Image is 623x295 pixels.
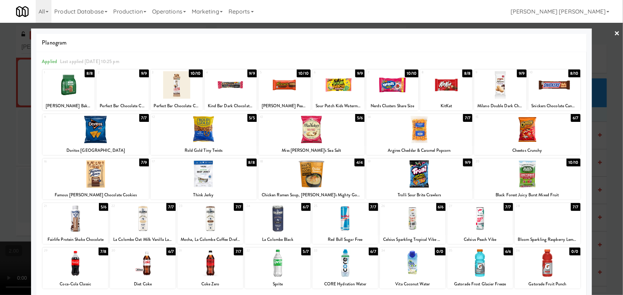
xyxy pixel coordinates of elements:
div: Gatorade Fruit Punch [516,280,579,289]
div: 3 [152,69,177,76]
div: 6/6 [436,203,446,211]
div: 7/7 [369,203,378,211]
div: 237/7Mocha, La Colombe Coffee Draft Latte [177,203,243,244]
div: Sprite [246,280,310,289]
div: Mocha, La Colombe Coffee Draft Latte [177,235,243,244]
div: 16 [44,159,96,165]
div: 29 [44,248,75,254]
div: Coke Zero [177,280,243,289]
div: 7/7 [166,203,176,211]
div: Vita Coconut Water [381,280,444,289]
div: 11 [44,114,96,120]
div: La Colombe Black [246,235,310,244]
div: Gatorade Frost Glacier Freeze [448,280,512,289]
div: 36 [516,248,548,254]
div: 125/5Rold Gold Tiny Twists [151,114,257,155]
div: 21 [44,203,75,209]
div: 22 [111,203,143,209]
div: Argires Cheddar & Caramel Popcorn [367,146,471,155]
div: 6/7 [369,248,378,255]
div: 147/7Argires Cheddar & Caramel Popcorn [366,114,472,155]
div: 13 [260,114,312,120]
div: 2 [98,69,122,76]
div: 19 [368,159,419,165]
div: 7/7 [139,114,149,122]
div: 7 [368,69,392,76]
div: 9/9 [247,69,257,77]
div: 34 [381,248,413,254]
div: Gatorade Fruit Punch [515,280,581,289]
div: 227/7La Colombe Oat Milk Vanilla Latte [110,203,176,244]
div: 4/4 [355,159,365,166]
div: Diet Coke [111,280,175,289]
div: 18/8[PERSON_NAME] Bake Shop Tiny Chocolate Chip Cookies [42,69,95,110]
div: 167/9Famous [PERSON_NAME] Chocolate Cookies [42,159,149,200]
div: 510/10[PERSON_NAME] Peanut Butter Cups [258,69,311,110]
div: Perfect Bar Chocolate Chip Peanut [151,102,203,110]
div: Bloom Sparkling Raspberry Lemon [516,235,579,244]
div: 5/7 [301,248,311,255]
div: 8/8 [247,159,257,166]
div: Coca-Cola Classic [44,280,107,289]
div: 27 [449,203,480,209]
div: 297/8Coca-Cola Classic [42,248,108,289]
div: 310/10Perfect Bar Chocolate Chip Peanut [151,69,203,110]
div: Diet Coke [110,280,176,289]
div: 336/7CORE Hydration Water [312,248,378,289]
div: 215/6Fairlife Protein Shake Chocolate [42,203,108,244]
div: 135/6Miss [PERSON_NAME]'s Sea Salt [258,114,365,155]
div: Celsius Peach Vibe [448,235,512,244]
div: 6/6 [504,248,513,255]
div: 117/7Doritos [GEOGRAPHIC_DATA] [42,114,149,155]
div: Celsius Peach Vibe [447,235,513,244]
div: Fairlife Protein Shake Chocolate [44,235,107,244]
div: 10/10 [297,69,311,77]
div: Think Jerky [151,191,257,200]
div: 69/9Sour Patch Kids Watermelon [312,69,365,110]
div: 8/10 [568,69,580,77]
div: Trolli Sour Brite Crawlers [366,191,472,200]
div: Doritos [GEOGRAPHIC_DATA] [44,146,147,155]
div: Sour Patch Kids Watermelon [313,102,363,110]
div: 156/7Cheetos Crunchy [474,114,580,155]
div: 9/9 [517,69,526,77]
div: 7/7 [463,114,472,122]
div: Argires Cheddar & Caramel Popcorn [366,146,472,155]
div: Rold Gold Tiny Twists [151,146,257,155]
span: Planogram [42,37,581,48]
div: 246/7La Colombe Black [245,203,311,244]
div: 360/0Gatorade Fruit Punch [515,248,581,289]
div: La Colombe Oat Milk Vanilla Latte [110,235,176,244]
div: 20 [476,159,527,165]
div: 108/10Snickers Chocolate Candy Bar [528,69,581,110]
div: Milano Double Dark Chocolate Cookies [475,102,525,110]
div: Nerds Clusters Share Size [366,102,418,110]
div: 10/10 [405,69,419,77]
div: 5/5 [247,114,257,122]
div: 8/8 [462,69,472,77]
div: 18 [260,159,312,165]
div: 2010/10Black Forest Juicy Burst Mixed Fruit [474,159,580,200]
div: Trolli Sour Brite Crawlers [367,191,471,200]
div: 6 [314,69,338,76]
div: Sour Patch Kids Watermelon [312,102,365,110]
div: CORE Hydration Water [312,280,378,289]
div: 287/7Bloom Sparkling Raspberry Lemon [515,203,581,244]
div: 5/6 [355,114,365,122]
div: Famous [PERSON_NAME] Chocolate Cookies [42,191,149,200]
a: × [614,23,620,45]
div: Miss [PERSON_NAME]'s Sea Salt [260,146,363,155]
div: 0/0 [569,248,580,255]
div: 7/7 [571,203,580,211]
div: Famous [PERSON_NAME] Chocolate Cookies [44,191,147,200]
div: Snickers Chocolate Candy Bar [529,102,579,110]
div: 6/7 [301,203,311,211]
div: Red Bull Sugar Free [313,235,377,244]
div: Snickers Chocolate Candy Bar [528,102,581,110]
div: 14 [368,114,419,120]
div: 9/9 [463,159,472,166]
div: Miss [PERSON_NAME]'s Sea Salt [258,146,365,155]
div: [PERSON_NAME] Peanut Butter Cups [258,102,311,110]
div: 88/8KitKat [420,69,472,110]
div: 24 [246,203,278,209]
